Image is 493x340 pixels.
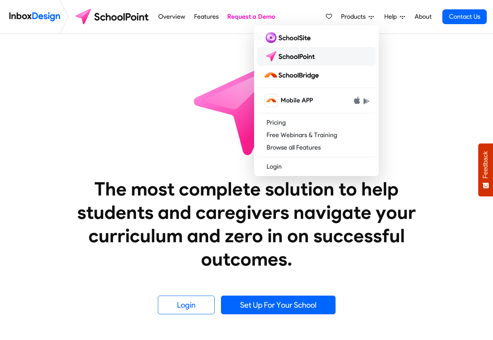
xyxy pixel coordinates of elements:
[263,50,318,63] img: schoolpoint logo
[177,34,317,174] img: icon_schoolpoint.svg
[265,94,277,107] img: schoolbridge icon
[478,143,493,196] button: Feedback - Show survey
[263,69,322,81] img: schoolbridge logo
[221,296,336,314] a: Set Up For Your School
[72,7,154,26] img: schoolpoint logo
[412,9,434,25] a: About
[257,141,376,154] a: Browse all Features
[156,9,187,25] a: Overview
[338,9,377,25] a: Products
[257,129,376,141] a: Free Webinars & Training
[158,296,215,314] a: Login
[192,9,221,25] a: Features
[62,177,432,271] heading: The most complete solution to help students and caregivers navigate your curriculum and zero in o...
[225,9,277,25] a: Request a Demo
[257,91,376,110] a: schoolbridge icon Mobile APP
[482,151,489,178] span: Feedback
[263,32,314,44] img: schoolsite logo
[442,9,487,24] a: Contact Us
[384,12,400,21] span: Help
[254,25,379,176] div: Products
[257,160,376,173] a: Login
[341,12,369,21] span: Products
[281,96,313,105] span: Mobile APP
[381,9,408,25] a: Help
[257,116,376,129] a: Pricing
